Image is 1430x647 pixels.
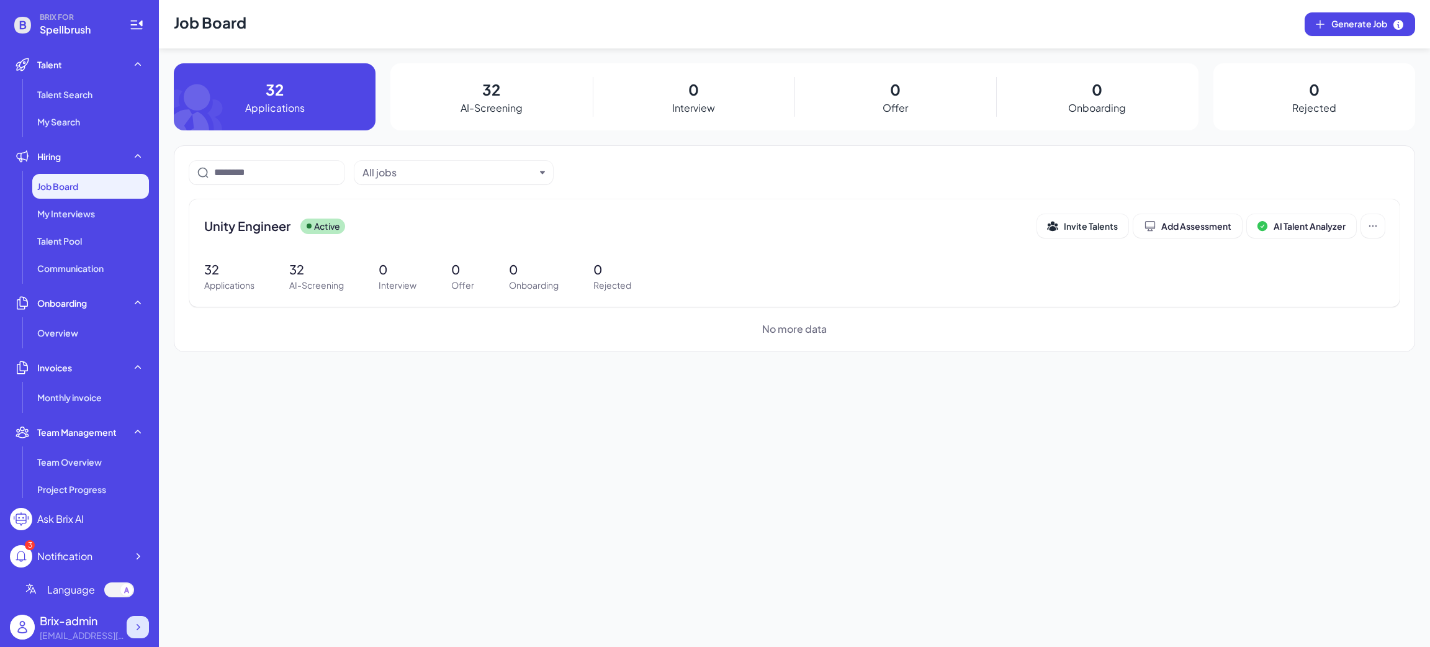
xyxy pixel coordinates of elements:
p: 0 [379,260,416,279]
p: 32 [289,260,344,279]
button: AI Talent Analyzer [1247,214,1356,238]
button: Invite Talents [1037,214,1128,238]
p: 0 [1092,78,1102,101]
span: Invite Talents [1064,220,1118,232]
span: Talent Pool [37,235,82,247]
p: 0 [1309,78,1320,101]
div: Notification [37,549,92,564]
p: Onboarding [509,279,559,292]
button: Add Assessment [1133,214,1242,238]
div: flora@joinbrix.com [40,629,127,642]
p: Active [314,220,340,233]
p: Rejected [593,279,631,292]
span: Team Overview [37,456,102,468]
span: BRIX FOR [40,12,114,22]
p: AI-Screening [289,279,344,292]
div: Add Assessment [1144,220,1231,232]
span: AI Talent Analyzer [1274,220,1346,232]
button: Generate Job [1305,12,1415,36]
span: My Search [37,115,80,128]
span: Language [47,582,95,597]
span: Spellbrush [40,22,114,37]
span: Job Board [37,180,78,192]
span: Onboarding [37,297,87,309]
p: Interview [672,101,715,115]
p: 0 [593,260,631,279]
span: Unity Engineer [204,217,290,235]
span: Team Management [37,426,117,438]
p: Offer [451,279,474,292]
button: All jobs [362,165,535,180]
span: Monthly invoice [37,391,102,404]
span: Overview [37,327,78,339]
p: 0 [688,78,699,101]
p: Onboarding [1068,101,1126,115]
div: Brix-admin [40,612,127,629]
span: Generate Job [1331,17,1405,31]
span: My Interviews [37,207,95,220]
p: 32 [204,260,254,279]
p: 32 [266,78,284,101]
span: Invoices [37,361,72,374]
p: 0 [451,260,474,279]
span: Talent [37,58,62,71]
div: Ask Brix AI [37,512,84,527]
span: No more data [762,322,827,337]
span: Communication [37,262,104,274]
p: Offer [883,101,908,115]
p: Applications [245,101,305,115]
p: AI-Screening [461,101,523,115]
div: All jobs [362,165,397,180]
span: Project Progress [37,483,106,495]
p: Interview [379,279,416,292]
p: Applications [204,279,254,292]
p: Rejected [1292,101,1336,115]
p: 0 [890,78,901,101]
span: Hiring [37,150,61,163]
p: 32 [482,78,500,101]
p: 0 [509,260,559,279]
img: user_logo.png [10,615,35,640]
span: Talent Search [37,88,92,101]
div: 3 [25,540,35,550]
